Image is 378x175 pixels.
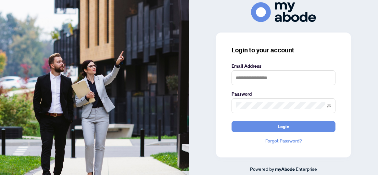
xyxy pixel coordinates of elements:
[232,137,335,144] a: Forgot Password?
[232,46,335,55] h3: Login to your account
[327,103,331,108] span: eye-invisible
[232,121,335,132] button: Login
[278,121,289,132] span: Login
[275,166,295,173] a: myAbode
[232,90,335,98] label: Password
[232,62,335,70] label: Email Address
[251,2,316,22] img: ma-logo
[296,166,317,172] span: Enterprise
[250,166,274,172] span: Powered by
